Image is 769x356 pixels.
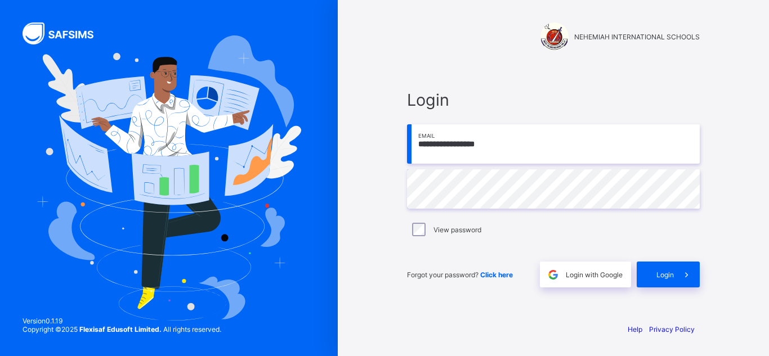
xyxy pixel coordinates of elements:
span: NEHEMIAH INTERNATIONAL SCHOOLS [574,33,700,41]
span: Login [407,90,700,110]
span: Copyright © 2025 All rights reserved. [23,325,221,334]
span: Login [656,271,674,279]
strong: Flexisaf Edusoft Limited. [79,325,162,334]
a: Privacy Policy [649,325,695,334]
a: Click here [480,271,513,279]
span: Version 0.1.19 [23,317,221,325]
img: SAFSIMS Logo [23,22,107,44]
img: google.396cfc9801f0270233282035f929180a.svg [547,268,560,281]
span: Login with Google [566,271,623,279]
span: Forgot your password? [407,271,513,279]
img: Hero Image [37,35,302,320]
label: View password [433,226,481,234]
a: Help [628,325,642,334]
